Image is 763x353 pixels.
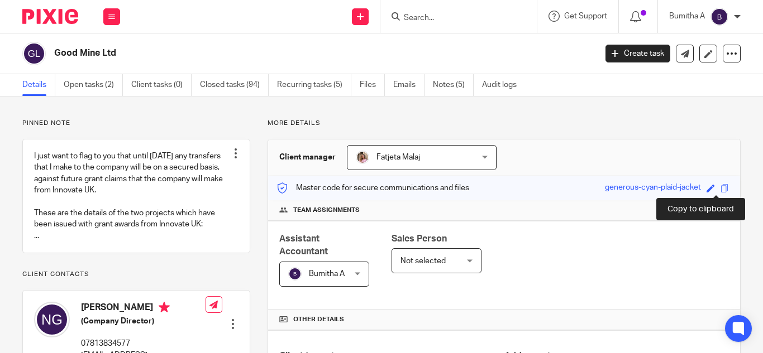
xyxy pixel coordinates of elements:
[482,74,525,96] a: Audit logs
[22,9,78,24] img: Pixie
[22,119,250,128] p: Pinned note
[131,74,192,96] a: Client tasks (0)
[54,47,482,59] h2: Good Mine Ltd
[279,152,336,163] h3: Client manager
[277,74,351,96] a: Recurring tasks (5)
[159,302,170,313] i: Primary
[81,338,206,349] p: 07813834577
[564,12,607,20] span: Get Support
[34,302,70,337] img: svg%3E
[360,74,385,96] a: Files
[81,302,206,316] h4: [PERSON_NAME]
[288,267,302,281] img: svg%3E
[392,234,447,243] span: Sales Person
[64,74,123,96] a: Open tasks (2)
[22,270,250,279] p: Client contacts
[433,74,474,96] a: Notes (5)
[605,182,701,195] div: generous-cyan-plaid-jacket
[279,234,328,256] span: Assistant Accountant
[293,315,344,324] span: Other details
[356,151,369,164] img: MicrosoftTeams-image%20(5).png
[293,206,360,215] span: Team assignments
[669,11,705,22] p: Bumitha A
[605,45,670,62] a: Create task
[81,316,206,327] h5: (Company Director)
[400,257,446,265] span: Not selected
[200,74,269,96] a: Closed tasks (94)
[276,182,469,194] p: Master code for secure communications and files
[710,8,728,26] img: svg%3E
[268,119,741,128] p: More details
[309,270,345,278] span: Bumitha A
[376,153,420,161] span: Fatjeta Malaj
[403,13,503,23] input: Search
[22,74,55,96] a: Details
[22,42,46,65] img: svg%3E
[393,74,425,96] a: Emails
